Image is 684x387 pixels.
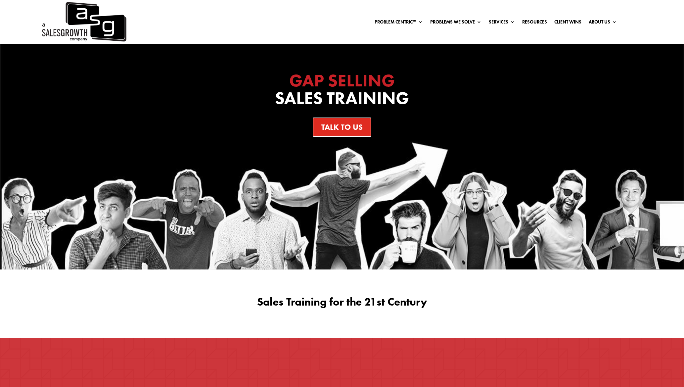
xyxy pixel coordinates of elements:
a: Services [489,20,515,27]
span: GAP SELLING [289,69,395,92]
a: Resources [522,20,547,27]
a: About Us [589,20,617,27]
a: Problems We Solve [430,20,481,27]
a: Talk To Us [313,118,371,137]
h1: Sales Training [210,72,475,110]
span: Sales Training for the 21st Century [257,295,427,309]
a: Problem Centric™ [375,20,423,27]
a: Client Wins [554,20,581,27]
